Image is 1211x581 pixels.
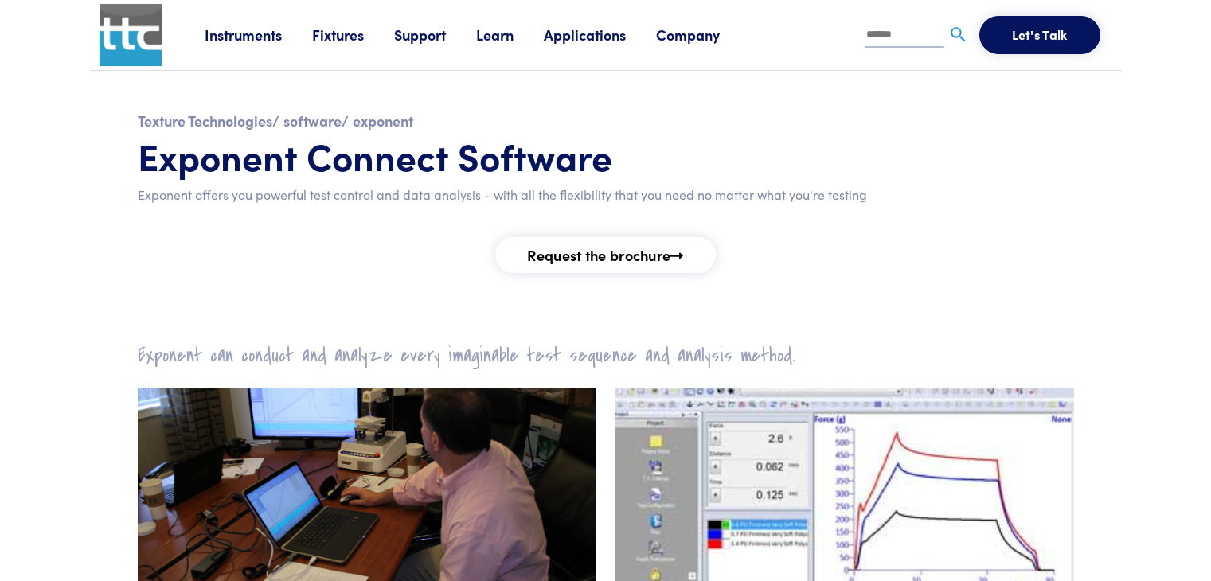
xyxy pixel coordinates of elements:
[138,111,279,131] h6: /
[979,16,1100,54] button: Let's Talk
[128,343,1084,368] h2: Exponent can conduct and analyze every imaginable test sequence and analysis method.
[205,25,312,45] a: Instruments
[394,25,476,45] a: Support
[544,25,656,45] a: Applications
[283,111,342,131] a: software
[656,25,750,45] a: Company
[283,111,349,131] h6: /
[138,111,272,131] a: Texture Technologies
[138,133,1074,179] h1: Exponent Connect Software
[353,111,413,131] a: exponent
[312,25,394,45] a: Fixtures
[476,25,544,45] a: Learn
[100,4,162,66] img: ttc_logo_1x1_v1.0.png
[138,185,1074,205] p: Exponent offers you powerful test control and data analysis - with all the flexibility that you n...
[495,237,715,273] a: Request the brochure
